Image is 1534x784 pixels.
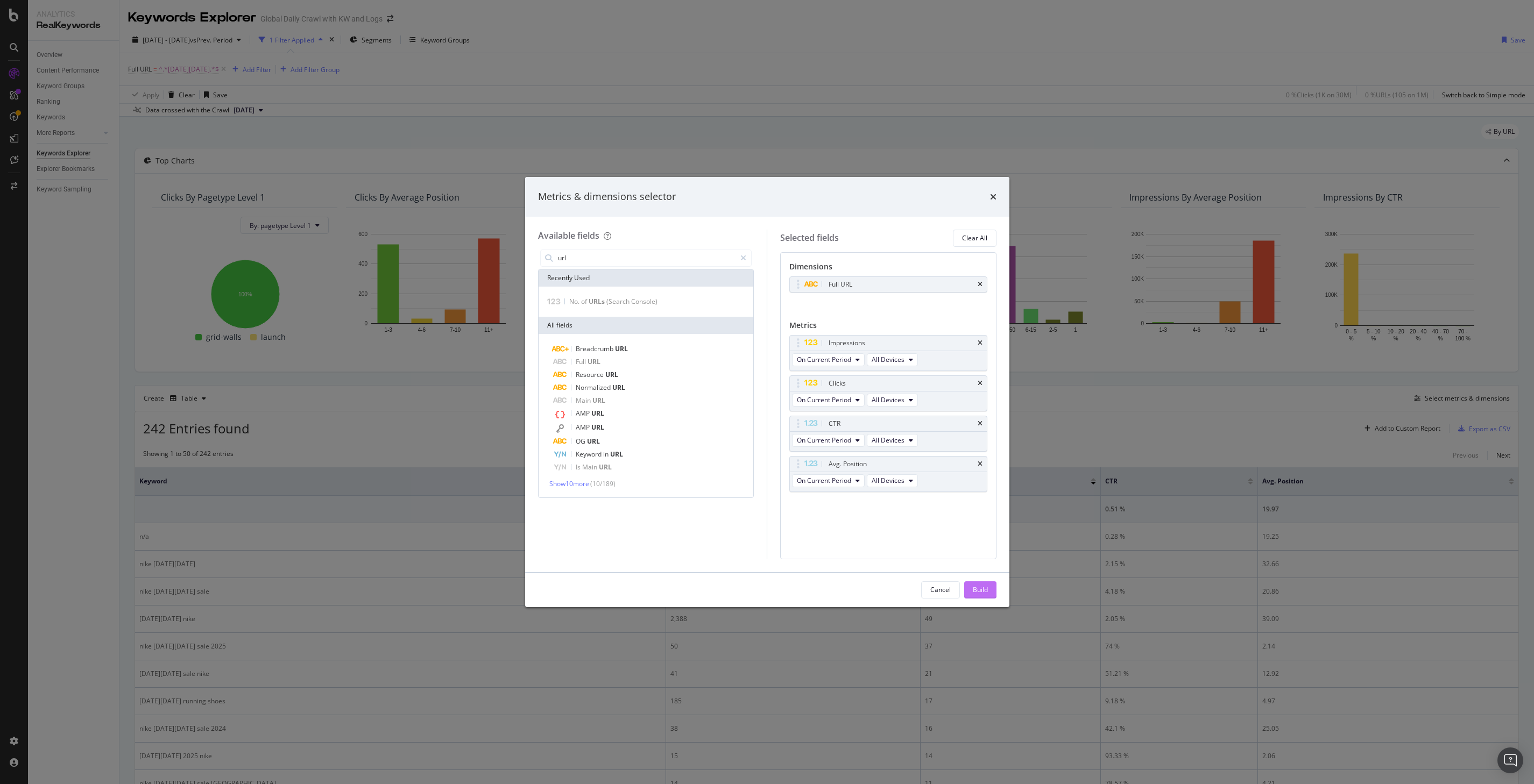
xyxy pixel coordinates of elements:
[631,297,658,306] span: Console)
[610,450,623,459] span: URL
[576,409,591,418] span: AMP
[792,434,865,447] button: On Current Period
[615,344,628,353] span: URL
[576,357,588,366] span: Full
[612,383,625,392] span: URL
[797,395,851,404] span: On Current Period
[576,370,605,379] span: Resource
[797,436,851,445] span: On Current Period
[538,230,599,241] div: Available fields
[964,581,996,598] button: Build
[789,276,987,293] div: Full URLtimes
[792,353,865,366] button: On Current Period
[591,409,604,418] span: URL
[789,261,987,276] div: Dimensions
[797,355,851,364] span: On Current Period
[603,450,610,459] span: in
[576,344,615,353] span: Breadcrumb
[797,476,851,485] span: On Current Period
[538,190,676,204] div: Metrics & dimensions selector
[591,423,604,432] span: URL
[525,177,1009,607] div: modal
[592,396,605,405] span: URL
[590,479,616,488] span: ( 10 / 189 )
[789,416,987,452] div: CTRtimesOn Current PeriodAll Devices
[978,380,982,387] div: times
[576,450,603,459] span: Keyword
[576,396,592,405] span: Main
[780,232,839,244] div: Selected fields
[978,340,982,346] div: times
[576,437,587,446] span: OG
[576,383,612,392] span: Normalized
[576,423,591,432] span: AMP
[930,585,951,594] div: Cancel
[973,585,988,594] div: Build
[576,462,582,472] span: Is
[953,230,996,247] button: Clear All
[872,476,904,485] span: All Devices
[829,459,867,469] div: Avg. Position
[990,190,996,204] div: times
[588,357,600,366] span: URL
[557,250,736,266] input: Search by field name
[606,297,631,306] span: (Search
[867,394,918,407] button: All Devices
[581,297,589,306] span: of
[792,394,865,407] button: On Current Period
[872,395,904,404] span: All Devices
[867,353,918,366] button: All Devices
[539,269,754,287] div: Recently Used
[789,375,987,411] div: ClickstimesOn Current PeriodAll Devices
[867,434,918,447] button: All Devices
[587,437,600,446] span: URL
[792,474,865,487] button: On Current Period
[872,355,904,364] span: All Devices
[1497,747,1523,773] div: Open Intercom Messenger
[589,297,606,306] span: URLs
[978,461,982,467] div: times
[872,436,904,445] span: All Devices
[829,378,846,389] div: Clicks
[829,279,852,290] div: Full URL
[978,281,982,288] div: times
[789,335,987,371] div: ImpressionstimesOn Current PeriodAll Devices
[599,462,612,472] span: URL
[789,456,987,492] div: Avg. PositiontimesOn Current PeriodAll Devices
[569,297,581,306] span: No.
[549,479,589,488] span: Show 10 more
[867,474,918,487] button: All Devices
[789,320,987,335] div: Metrics
[978,420,982,427] div: times
[829,418,840,429] div: CTR
[829,338,865,348] div: Impressions
[962,233,987,243] div: Clear All
[582,462,599,472] span: Main
[605,370,618,379] span: URL
[921,581,960,598] button: Cancel
[539,317,754,334] div: All fields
